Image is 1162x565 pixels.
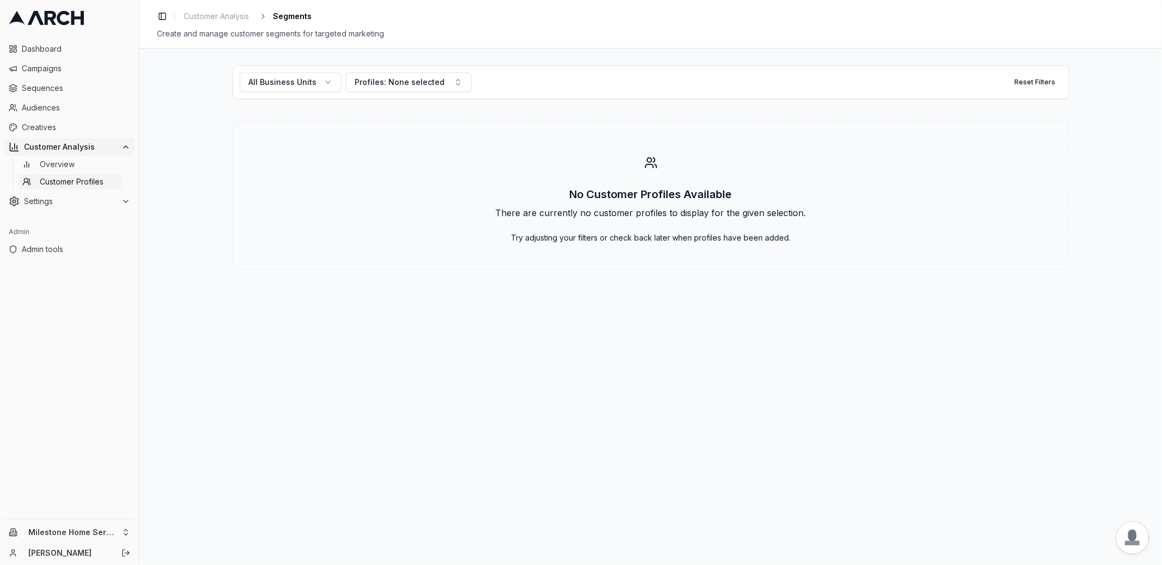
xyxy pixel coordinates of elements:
[4,60,135,77] a: Campaigns
[22,102,130,113] span: Audiences
[4,138,135,156] button: Customer Analysis
[28,527,117,537] span: Milestone Home Services
[184,11,249,22] span: Customer Analysis
[22,63,130,74] span: Campaigns
[4,241,135,258] a: Admin tools
[4,119,135,136] a: Creatives
[22,44,130,54] span: Dashboard
[249,77,317,88] span: All Business Units
[179,9,312,24] nav: breadcrumb
[22,122,130,133] span: Creatives
[355,77,445,88] div: Profiles: None selected
[179,9,253,24] a: Customer Analysis
[511,232,790,243] p: Try adjusting your filters or check back later when profiles have been added.
[570,187,732,202] h3: No Customer Profiles Available
[1008,73,1062,91] button: Reset Filters
[273,11,312,22] span: Segments
[1116,521,1149,554] div: Open chat
[24,142,117,152] span: Customer Analysis
[240,72,342,92] button: All Business Units
[4,524,135,541] button: Milestone Home Services
[24,196,117,207] span: Settings
[118,545,133,561] button: Log out
[28,548,109,558] a: [PERSON_NAME]
[496,206,806,219] p: There are currently no customer profiles to display for the given selection.
[18,174,121,189] a: Customer Profiles
[22,83,130,94] span: Sequences
[40,176,104,187] span: Customer Profiles
[4,223,135,241] div: Admin
[4,40,135,58] a: Dashboard
[157,28,1145,39] div: Create and manage customer segments for targeted marketing
[22,244,130,255] span: Admin tools
[40,159,75,170] span: Overview
[4,193,135,210] button: Settings
[4,79,135,97] a: Sequences
[4,99,135,116] a: Audiences
[18,157,121,172] a: Overview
